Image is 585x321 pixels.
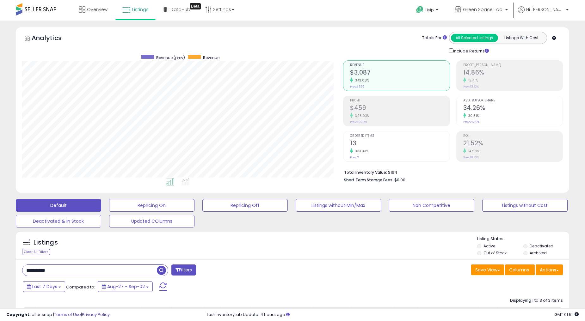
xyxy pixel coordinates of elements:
[190,3,201,9] div: Tooltip anchor
[389,199,474,212] button: Non Competitive
[425,7,434,13] span: Help
[34,238,58,247] h5: Listings
[463,140,563,148] h2: 21.52%
[109,215,194,227] button: Updated COlumns
[171,264,196,276] button: Filters
[170,6,190,13] span: DataHub
[466,149,479,154] small: 14.90%
[350,64,450,67] span: Revenue
[350,69,450,77] h2: $3,087
[466,113,479,118] small: 30.81%
[66,284,95,290] span: Compared to:
[344,168,558,176] li: $164
[54,312,81,318] a: Terms of Use
[463,69,563,77] h2: 14.86%
[344,170,387,175] b: Total Inventory Value:
[353,149,369,154] small: 333.33%
[23,281,65,292] button: Last 7 Days
[463,64,563,67] span: Profit [PERSON_NAME]
[444,47,496,54] div: Include Returns
[463,99,563,102] span: Avg. Buybox Share
[203,55,219,60] span: Revenue
[422,35,447,41] div: Totals For
[482,199,568,212] button: Listings without Cost
[350,104,450,113] h2: $459
[16,199,101,212] button: Default
[350,85,364,88] small: Prev: $697
[463,134,563,138] span: ROI
[132,6,149,13] span: Listings
[16,215,101,227] button: Deactivated & In Stock
[207,312,579,318] div: Last InventoryLab Update: 4 hours ago.
[463,120,479,124] small: Prev: 26.19%
[530,250,547,256] label: Archived
[394,177,405,183] span: $0.00
[510,298,563,304] div: Displaying 1 to 3 of 3 items
[6,312,110,318] div: seller snap | |
[411,1,445,21] a: Help
[350,99,450,102] span: Profit
[416,6,424,14] i: Get Help
[451,34,498,42] button: All Selected Listings
[296,199,381,212] button: Listings without Min/Max
[471,264,504,275] button: Save View
[518,6,569,21] a: Hi [PERSON_NAME]
[87,6,108,13] span: Overview
[554,312,579,318] span: 2025-09-10 01:51 GMT
[107,283,145,290] span: Aug-27 - Sep-02
[344,177,393,183] b: Short Term Storage Fees:
[353,113,370,118] small: 398.03%
[466,78,478,83] small: 12.41%
[156,55,185,60] span: Revenue (prev)
[498,34,545,42] button: Listings With Cost
[509,267,529,273] span: Columns
[483,243,495,249] label: Active
[463,104,563,113] h2: 34.26%
[530,243,553,249] label: Deactivated
[483,250,507,256] label: Out of Stock
[82,312,110,318] a: Privacy Policy
[202,199,288,212] button: Repricing Off
[98,281,153,292] button: Aug-27 - Sep-02
[477,236,569,242] p: Listing States:
[536,264,563,275] button: Actions
[350,155,359,159] small: Prev: 3
[32,283,57,290] span: Last 7 Days
[463,6,503,13] span: Green Space Tool
[353,78,369,83] small: 343.08%
[32,33,74,44] h5: Analytics
[526,6,564,13] span: Hi [PERSON_NAME]
[505,264,535,275] button: Columns
[463,155,479,159] small: Prev: 18.73%
[350,120,367,124] small: Prev: $92.09
[350,134,450,138] span: Ordered Items
[350,140,450,148] h2: 13
[463,85,479,88] small: Prev: 13.22%
[109,199,194,212] button: Repricing On
[6,312,29,318] strong: Copyright
[22,249,50,255] div: Clear All Filters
